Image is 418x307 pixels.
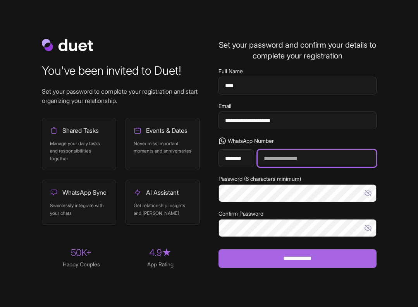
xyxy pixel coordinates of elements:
p: Manage your daily tasks and responsibilities together [50,140,108,163]
label: Email [218,102,377,110]
button: Show password [361,184,377,202]
div: Happy Couples [42,261,121,268]
span: Events & Dates [146,126,187,135]
p: Set your password and confirm your details to complete your registration [218,39,377,61]
h1: You've been invited to Duet! [42,63,200,77]
div: 50K+ [42,247,121,259]
span: WhatsApp Sync [62,188,107,197]
p: Get relationship insights and [PERSON_NAME] [134,202,192,217]
p: Set your password to complete your registration and start organizing your relationship. [42,87,200,105]
label: WhatsApp Number [218,137,377,145]
span: AI Assistant [146,188,179,197]
p: Never miss important moments and anniversaries [134,140,192,155]
p: Seamlessly integrate with your chats [50,202,108,217]
label: Password (6 characters minimum) [218,175,377,183]
span: Shared Tasks [62,126,99,135]
button: Show password [361,219,377,237]
div: App Rating [121,261,200,268]
div: 4.9★ [121,247,200,259]
label: Confirm Password [218,210,377,218]
label: Full Name [218,67,377,75]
